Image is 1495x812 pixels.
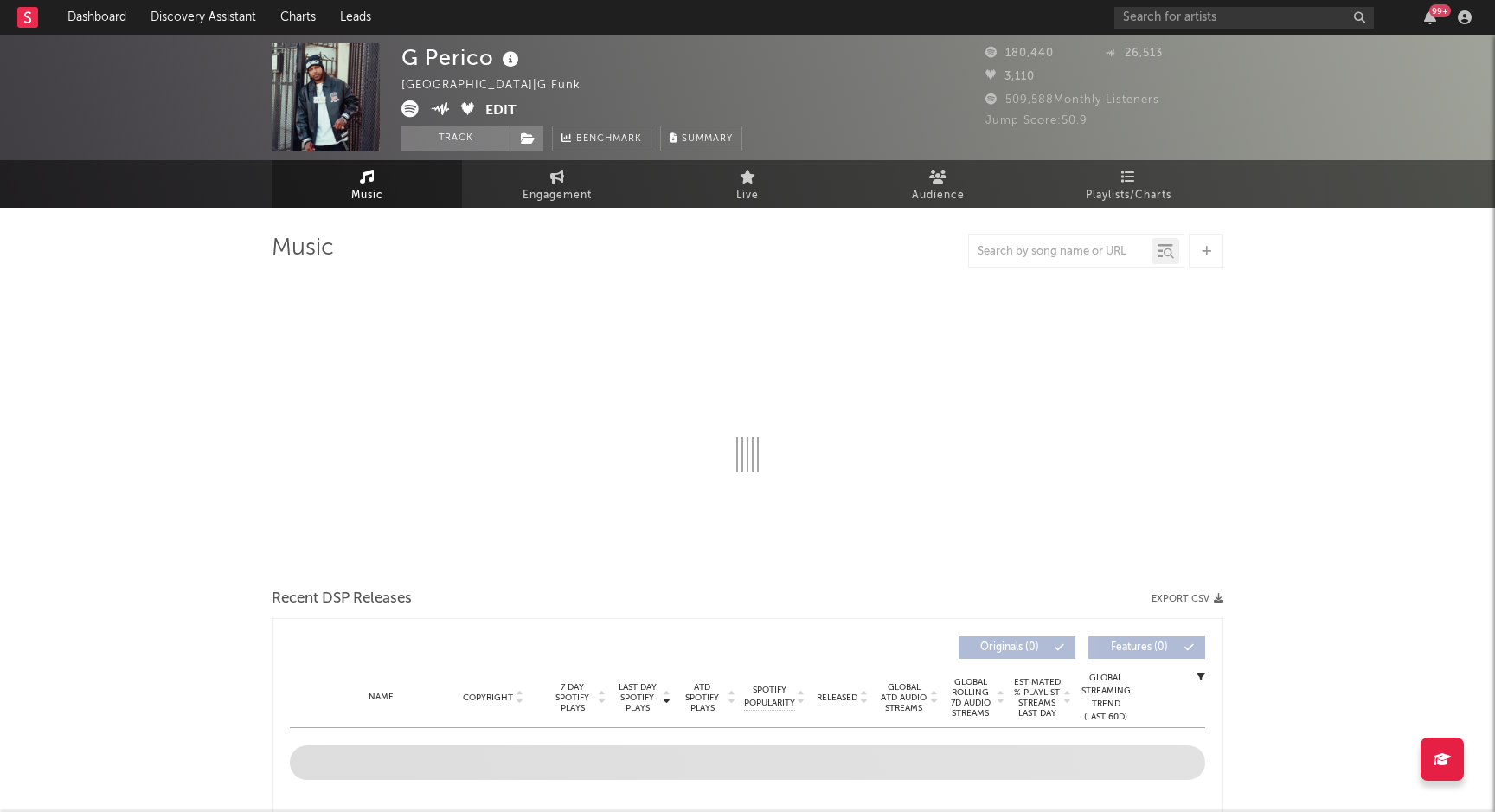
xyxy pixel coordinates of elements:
span: Live [736,185,759,206]
span: Playlists/Charts [1086,185,1171,206]
a: Music [272,160,462,208]
span: Recent DSP Releases [272,589,412,609]
div: G Perico [401,43,523,72]
span: 180,440 [985,48,1054,59]
span: Estimated % Playlist Streams Last Day [1013,677,1061,719]
span: Music [351,185,383,206]
button: Export CSV [1152,594,1223,604]
button: Edit [485,100,517,122]
div: Name [324,691,438,704]
button: Features(0) [1088,636,1205,659]
div: 99 + [1429,4,1451,17]
button: Originals(0) [959,636,1075,659]
div: Global Streaming Trend (Last 60D) [1080,672,1132,724]
span: Spotify Popularity [744,684,795,710]
a: Audience [843,160,1033,208]
span: Benchmark [576,129,642,150]
span: ATD Spotify Plays [679,682,725,713]
button: 99+ [1424,10,1436,24]
button: Track [401,126,510,151]
span: Audience [912,185,965,206]
input: Search by song name or URL [969,245,1152,259]
span: Copyright [463,693,513,703]
a: Live [652,160,843,208]
a: Engagement [462,160,652,208]
span: Engagement [523,185,592,206]
span: Originals ( 0 ) [970,642,1049,653]
span: Features ( 0 ) [1100,642,1179,653]
span: Last Day Spotify Plays [614,682,660,713]
span: Global ATD Audio Streams [880,682,927,713]
div: [GEOGRAPHIC_DATA] | G Funk [401,75,600,96]
span: 509,588 Monthly Listeners [985,94,1159,106]
a: Playlists/Charts [1033,160,1223,208]
a: Benchmark [552,126,651,151]
button: Summary [660,126,742,151]
span: Jump Score: 50.9 [985,115,1088,126]
span: Summary [682,134,733,144]
span: 7 Day Spotify Plays [549,682,595,713]
span: Released [817,693,857,703]
span: Global Rolling 7D Audio Streams [946,677,994,719]
input: Search for artists [1114,7,1374,29]
span: 26,513 [1105,48,1163,59]
span: 3,110 [985,71,1035,82]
